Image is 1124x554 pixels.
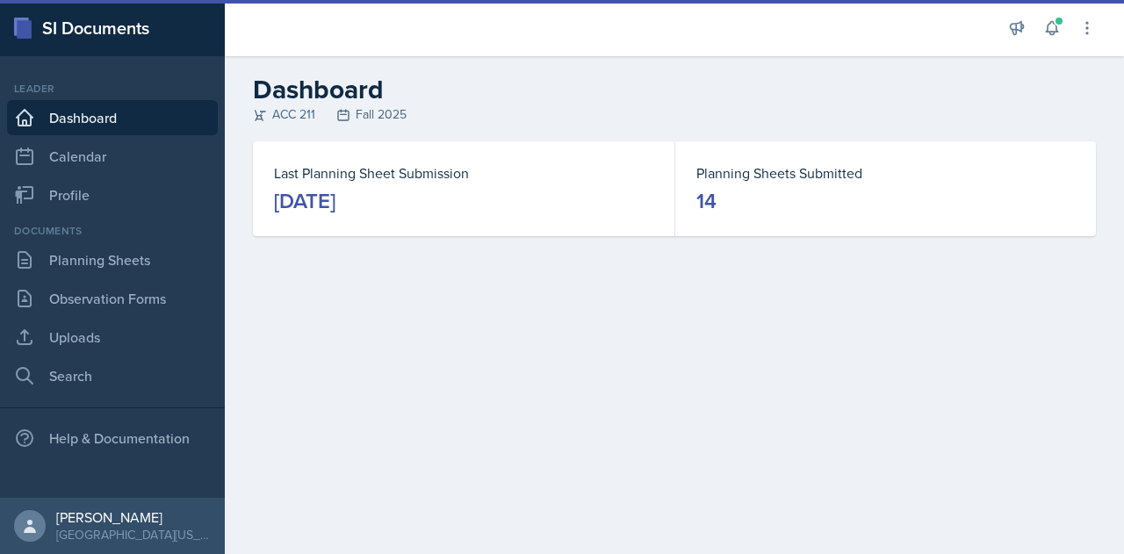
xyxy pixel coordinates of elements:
div: 14 [696,187,717,215]
div: [DATE] [274,187,335,215]
dt: Planning Sheets Submitted [696,162,1075,183]
div: Help & Documentation [7,421,218,456]
a: Search [7,358,218,393]
dt: Last Planning Sheet Submission [274,162,653,183]
div: [PERSON_NAME] [56,508,211,526]
a: Observation Forms [7,281,218,316]
h2: Dashboard [253,74,1096,105]
a: Uploads [7,320,218,355]
a: Profile [7,177,218,212]
div: [GEOGRAPHIC_DATA][US_STATE] in [GEOGRAPHIC_DATA] [56,526,211,543]
a: Planning Sheets [7,242,218,277]
div: Leader [7,81,218,97]
div: Documents [7,223,218,239]
div: ACC 211 Fall 2025 [253,105,1096,124]
a: Calendar [7,139,218,174]
a: Dashboard [7,100,218,135]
